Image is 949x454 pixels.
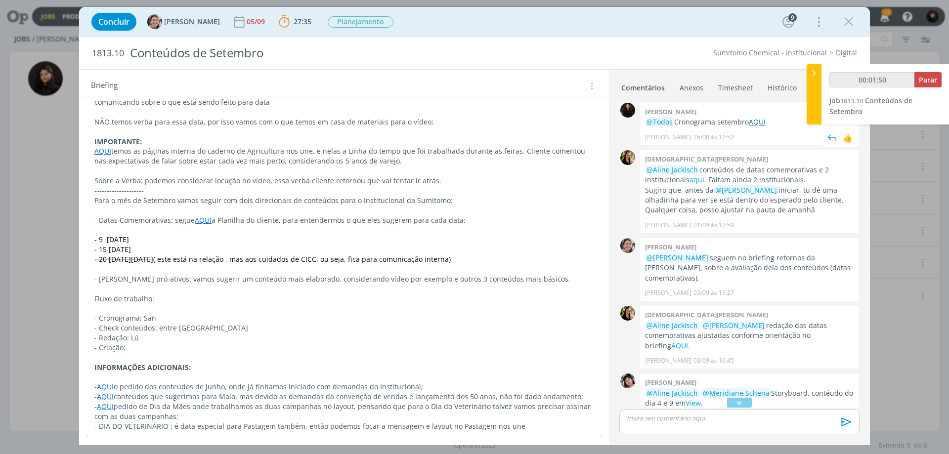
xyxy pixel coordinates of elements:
[94,392,594,402] p: - conteúdos que sugerimos para Maio, mas devido as demandas da convenção de vendas e lançamento d...
[840,96,863,105] span: 1813.10
[749,117,766,126] a: AQUI
[94,323,594,333] p: - Check conteúdos: entre [GEOGRAPHIC_DATA]
[94,382,594,392] p: - o pedido dos conteúdos de Junho, onde já tínhamos iniciado com demandas do Institucional;
[276,14,314,30] button: 27:35
[645,378,696,387] b: [PERSON_NAME]
[645,117,854,127] p: Cronograma setembro
[94,176,594,186] p: Sobre a Verba: podemos considerar locução no vídeo, essa verba cliente retornou que vai tentar ir...
[645,243,696,251] b: [PERSON_NAME]
[693,221,734,230] span: 01/09 às 17:59
[686,398,701,408] a: View
[94,146,111,156] a: AQUI
[788,13,797,22] div: 9
[94,421,594,431] p: - DIA DO VETERINÁRIO : é data especial para Pastagem também, então podemos focar a mensagem e lay...
[94,186,594,196] p: --------------------
[713,48,827,57] a: Sumitomo Chemical - Institucional
[647,253,708,262] span: @[PERSON_NAME]
[94,117,594,127] p: NÃO temos verba para essa data, por isso vamos com o que temos em casa de materiais para o vídeo;
[327,16,394,28] button: Planejamento
[91,13,136,31] button: Concluir
[767,79,797,93] a: Histórico
[825,130,840,145] img: answer.svg
[647,165,698,174] span: @Aline Jackisch
[94,235,129,244] span: - 9 [DATE]
[919,75,937,84] span: Parar
[79,7,870,445] div: dialog
[645,107,696,116] b: [PERSON_NAME]
[645,165,854,185] p: conteúdos de datas comemorativas e 2 institucionais . Faltam ainda 2 institucionais.
[671,341,688,350] a: AQUI
[843,132,853,144] div: 👍
[829,96,912,116] a: Job1813.10Conteúdos de Setembro
[195,215,212,225] a: AQUI
[94,294,594,304] p: Fluxo de trabalho:
[620,306,635,321] img: C
[294,17,311,26] span: 27:35
[153,254,451,264] span: ( este está na relação , mas aos cuidados de CICC, ou seja, fica para comunicação interna)
[328,16,393,28] span: Planejamento
[98,18,129,26] span: Concluir
[97,402,114,411] a: AQUI
[94,402,594,421] p: - pedido de Dia da Mães onde trabalhamos as duas campanhas no layout, pensando que para o Dia do ...
[94,87,596,107] span: Considerar vídeo para redes, e-mail mkt (público externo) e Card de whatsapp (aqui é o vídeo + le...
[645,133,691,142] p: [PERSON_NAME]
[94,254,153,264] s: - 20 [DATE][DATE]
[780,14,796,30] button: 9
[645,253,854,283] p: seguem no briefing retornos da [PERSON_NAME], sobre a avaliação dela dos conteúdos (datas comemor...
[914,72,942,87] button: Parar
[94,363,191,372] strong: INFORMAÇÕES ADICIONAIS:
[645,310,768,319] b: [DEMOGRAPHIC_DATA][PERSON_NAME]
[690,175,704,184] a: aqui
[94,245,131,254] span: - 15 [DATE]
[693,133,734,142] span: 26/08 às 17:52
[621,79,665,93] a: Comentários
[94,333,594,343] p: - Redação: Lú
[645,388,854,409] p: Storyboard, contéudo do dia 4 e 9 em .
[94,146,594,166] p: temos as páginas interna do caderno de Agricultura nos une, e nelas a Linha do tempo que foi trab...
[718,79,753,93] a: Timesheet
[647,321,698,330] span: @Aline Jackisch
[645,289,691,297] p: [PERSON_NAME]
[693,356,734,365] span: 03/09 às 16:45
[645,221,691,230] p: [PERSON_NAME]
[94,215,594,225] p: - Datas Comemorativas: segue a Planilha do cliente, para entendermos o que eles sugerem para cada...
[94,274,594,284] p: - [PERSON_NAME] pró-ativos: vamos sugerir um conteúdo mais elaborado, considerando vídeo por exem...
[94,313,594,323] p: - Cronograma; San
[92,48,124,59] span: 1813.10
[247,18,267,25] div: 05/09
[680,83,703,93] div: Anexos
[645,321,854,351] p: redação das datas comemorativas ajustadas conforme orientação no briefing .
[703,321,765,330] span: @[PERSON_NAME]
[703,388,770,398] span: @Meridiane Schena
[97,392,114,401] a: AQUI
[126,41,534,65] div: Conteúdos de Setembro
[620,150,635,165] img: C
[645,185,854,215] p: Sugiro que, antes da iniciar, tu dê uma olhadinha para ver se está dentro do esperado pelo client...
[645,356,691,365] p: [PERSON_NAME]
[836,48,857,57] a: Digital
[645,155,768,164] b: [DEMOGRAPHIC_DATA][PERSON_NAME]
[164,18,220,25] span: [PERSON_NAME]
[620,103,635,118] img: S
[647,388,698,398] span: @Aline Jackisch
[620,238,635,253] img: A
[715,185,777,195] span: @[PERSON_NAME]
[829,96,912,116] span: Conteúdos de Setembro
[94,196,594,206] p: Para o mês de Setembro vamos seguir com dois direcionais de conteúdos para o Institucional da Sum...
[94,137,142,146] strong: IMPORTANTE:
[647,117,673,126] span: @Todos
[147,14,220,29] button: A[PERSON_NAME]
[94,343,594,353] p: - Criação:
[620,373,635,388] img: E
[147,14,162,29] img: A
[97,382,114,391] a: AQUI
[693,289,734,297] span: 03/09 às 15:27
[91,80,118,92] span: Briefing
